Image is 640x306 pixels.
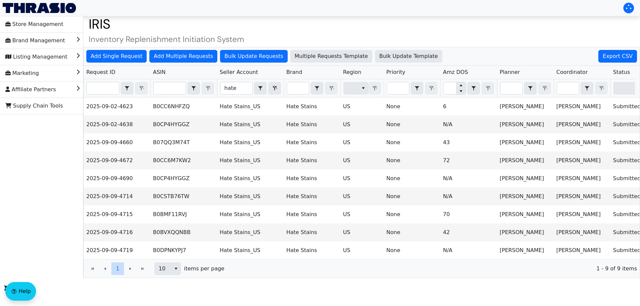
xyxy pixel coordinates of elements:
[150,134,217,152] td: B07QQ3M74T
[554,169,610,187] td: [PERSON_NAME]
[217,205,284,223] td: Hate Stains_US
[556,68,588,76] span: Coordinator
[91,52,142,60] span: Add Single Request
[440,134,497,152] td: 43
[411,82,423,95] span: Choose Operator
[456,82,466,88] button: Increase value
[411,82,423,94] button: select
[375,50,442,63] button: Bulk Update Template
[340,223,384,241] td: US
[217,116,284,134] td: Hate Stains_US
[84,205,150,223] td: 2025-09-09-4715
[440,98,497,116] td: 6
[154,262,181,275] span: Page size
[154,52,213,60] span: Add Multiple Requests
[384,223,440,241] td: None
[384,79,440,98] th: Filter
[224,52,283,60] span: Bulk Update Requests
[554,223,610,241] td: [PERSON_NAME]
[150,205,217,223] td: B0BMF11RVJ
[150,152,217,169] td: B0CC6M7KW2
[581,82,593,94] button: select
[581,82,593,95] span: Choose Operator
[557,82,579,94] input: Filter
[311,82,323,95] span: Choose Operator
[340,205,384,223] td: US
[440,223,497,241] td: 42
[19,287,31,295] span: Help
[340,98,384,116] td: US
[217,152,284,169] td: Hate Stains_US
[598,50,637,63] div: Export CSV
[497,134,554,152] td: [PERSON_NAME]
[287,82,309,94] input: Filter
[387,82,409,94] input: Filter
[116,265,119,273] span: 1
[456,88,466,94] button: Decrease value
[497,98,554,116] td: [PERSON_NAME]
[5,84,56,95] span: Affiliate Partners
[111,262,124,275] button: Page 1
[188,82,200,94] button: select
[284,79,340,98] th: Filter
[284,169,340,187] td: Hate Stains
[284,98,340,116] td: Hate Stains
[524,82,536,94] button: select
[217,98,284,116] td: Hate Stains_US
[554,187,610,205] td: [PERSON_NAME]
[5,101,63,111] span: Supply Chain Tools
[343,82,368,95] span: Filter
[384,187,440,205] td: None
[497,152,554,169] td: [PERSON_NAME]
[268,82,281,95] button: Clear
[84,98,150,116] td: 2025-09-02-4623
[384,169,440,187] td: None
[83,35,640,44] h4: Inventory Replenishment Initiation System
[340,187,384,205] td: US
[340,134,384,152] td: US
[84,152,150,169] td: 2025-09-09-4672
[5,35,65,46] span: Brand Management
[5,68,39,79] span: Marketing
[284,152,340,169] td: Hate Stains
[84,169,150,187] td: 2025-09-09-4690
[84,79,150,98] th: Filter
[440,205,497,223] td: 70
[230,265,637,273] span: 1 - 9 of 9 items
[153,68,166,76] span: ASIN
[83,16,640,32] h1: IRIS
[440,169,497,187] td: N/A
[84,116,150,134] td: 2025-09-02-4638
[554,241,610,259] td: [PERSON_NAME]
[284,223,340,241] td: Hate Stains
[121,82,133,94] button: select
[340,241,384,259] td: US
[121,82,133,95] span: Choose Operator
[497,223,554,241] td: [PERSON_NAME]
[384,205,440,223] td: None
[284,134,340,152] td: Hate Stains
[295,52,368,60] span: Multiple Requests Template
[217,187,284,205] td: Hate Stains_US
[150,98,217,116] td: B0CC6NHFZQ
[149,50,217,63] button: Add Multiple Requests
[87,82,119,94] input: Filter
[284,187,340,205] td: Hate Stains
[284,205,340,223] td: Hate Stains
[554,205,610,223] td: [PERSON_NAME]
[311,82,323,94] button: select
[184,265,224,273] span: items per page
[84,187,150,205] td: 2025-09-09-4714
[386,68,405,76] span: Priority
[500,82,522,94] input: Filter
[3,3,76,13] img: Thrasio Logo
[340,79,384,98] th: Filter
[340,152,384,169] td: US
[171,263,181,275] button: select
[187,82,200,95] span: Choose Operator
[84,241,150,259] td: 2025-09-09-4719
[468,82,480,94] button: select
[5,52,67,62] span: Listing Management
[384,98,440,116] td: None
